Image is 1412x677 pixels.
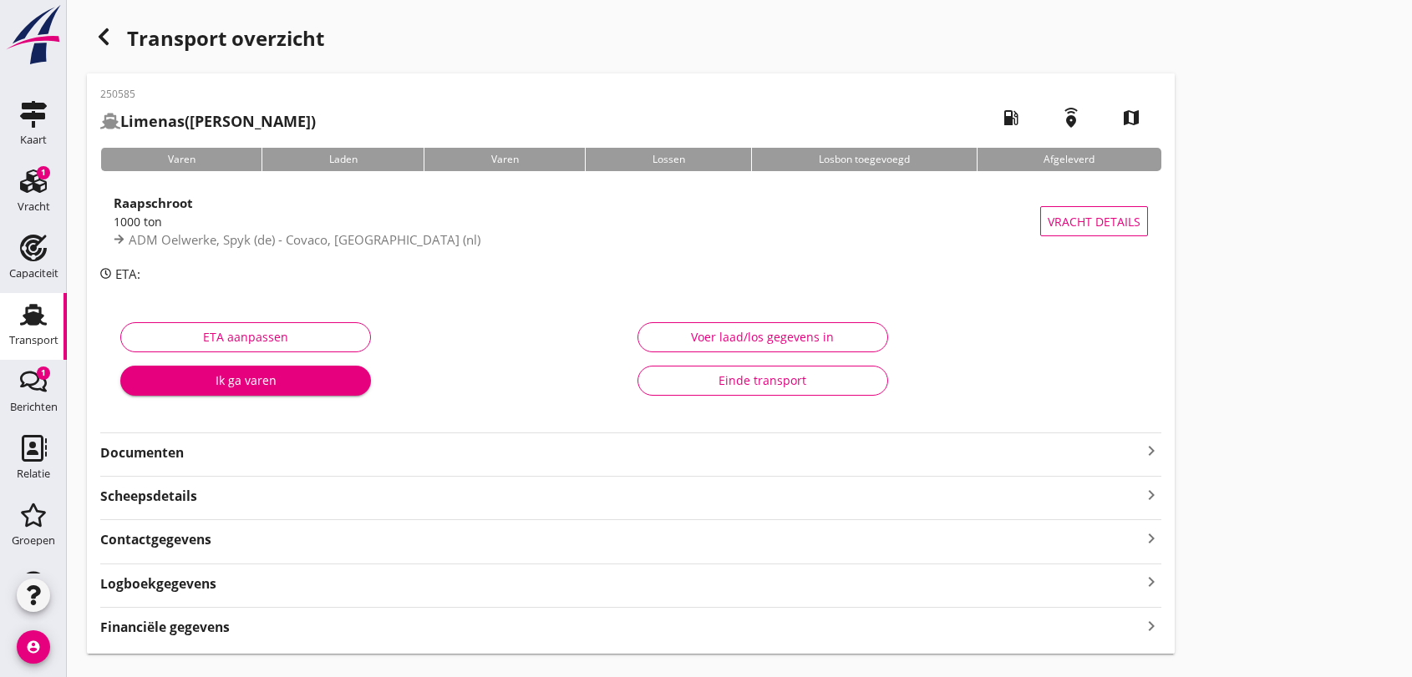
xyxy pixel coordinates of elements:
[10,402,58,412] div: Berichten
[18,201,50,212] div: Vracht
[100,574,216,594] strong: Logboekgegevens
[1141,441,1161,461] i: keyboard_arrow_right
[100,443,1141,462] strong: Documenten
[637,322,888,352] button: Voer laad/los gegevens in
[17,468,50,479] div: Relatie
[3,4,63,66] img: logo-small.a267ee39.svg
[1141,571,1161,594] i: keyboard_arrow_right
[134,371,358,389] div: Ik ga varen
[988,94,1034,141] i: local_gas_station
[9,268,58,279] div: Capaciteit
[37,366,50,380] div: 1
[585,148,751,171] div: Lossen
[100,487,197,506] strong: Scheepsdetails
[120,322,371,352] button: ETA aanpassen
[1108,94,1155,141] i: map
[114,213,1040,230] div: 1000 ton
[751,148,976,171] div: Losbon toegevoegd
[20,134,47,145] div: Kaart
[17,630,50,664] i: account_circle
[120,366,371,396] button: Ik ga varen
[1048,94,1095,141] i: emergency_share
[1141,614,1161,637] i: keyboard_arrow_right
[1141,527,1161,549] i: keyboard_arrow_right
[1048,213,1140,230] span: Vracht details
[87,20,1175,60] div: Transport overzicht
[135,328,357,346] div: ETA aanpassen
[37,166,50,179] div: 1
[12,535,55,546] div: Groepen
[120,111,185,131] strong: Limenas
[100,184,1161,258] a: Raapschroot1000 tonADM Oelwerke, Spyk (de) - Covaco, [GEOGRAPHIC_DATA] (nl)Vracht details
[100,87,316,102] p: 250585
[9,335,58,346] div: Transport
[1141,483,1161,506] i: keyboard_arrow_right
[262,148,424,171] div: Laden
[100,148,262,171] div: Varen
[1040,206,1148,236] button: Vracht details
[100,110,316,133] h2: ([PERSON_NAME])
[114,195,193,211] strong: Raapschroot
[129,231,480,248] span: ADM Oelwerke, Spyk (de) - Covaco, [GEOGRAPHIC_DATA] (nl)
[100,530,211,549] strong: Contactgegevens
[652,371,874,389] div: Einde transport
[115,265,140,282] span: ETA:
[100,618,230,637] strong: Financiële gegevens
[977,148,1161,171] div: Afgeleverd
[637,366,888,396] button: Einde transport
[652,328,874,346] div: Voer laad/los gegevens in
[424,148,585,171] div: Varen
